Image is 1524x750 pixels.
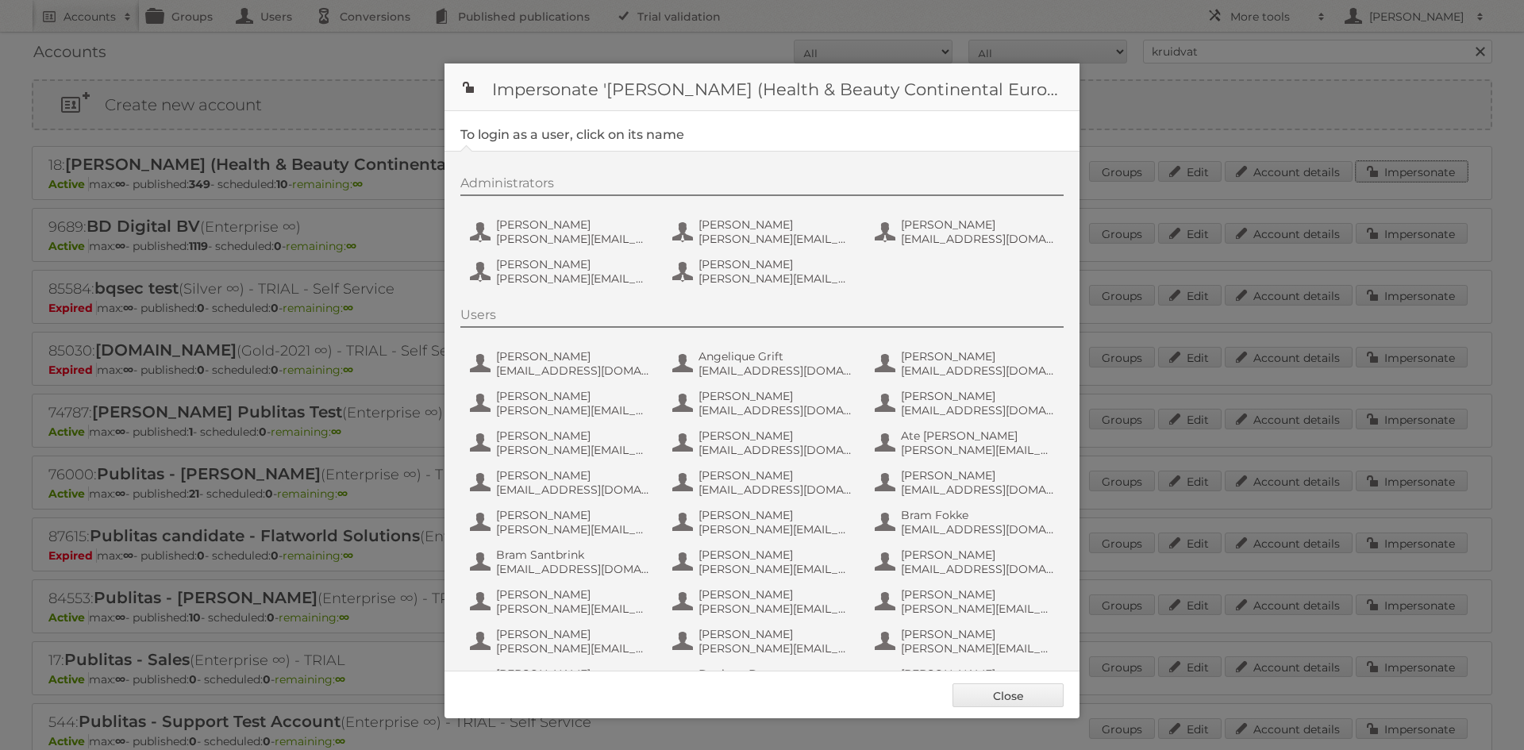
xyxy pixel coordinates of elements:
span: [PERSON_NAME] [698,389,852,403]
span: [PERSON_NAME] [496,389,650,403]
span: [EMAIL_ADDRESS][DOMAIN_NAME] [698,363,852,378]
span: [PERSON_NAME] [496,257,650,271]
button: [PERSON_NAME] [PERSON_NAME][EMAIL_ADDRESS][DOMAIN_NAME] [468,216,655,248]
span: [PERSON_NAME][EMAIL_ADDRESS][DOMAIN_NAME] [698,271,852,286]
span: [PERSON_NAME] [901,468,1055,483]
button: [PERSON_NAME] [EMAIL_ADDRESS][DOMAIN_NAME] [873,546,1060,578]
span: [PERSON_NAME][EMAIL_ADDRESS][DOMAIN_NAME] [496,271,650,286]
span: [PERSON_NAME][EMAIL_ADDRESS][DOMAIN_NAME] [698,641,852,656]
span: [PERSON_NAME][EMAIL_ADDRESS][DOMAIN_NAME] [698,232,852,246]
span: [PERSON_NAME] [901,349,1055,363]
button: [PERSON_NAME] [EMAIL_ADDRESS][DOMAIN_NAME] [873,348,1060,379]
button: [PERSON_NAME] [PERSON_NAME][EMAIL_ADDRESS][DOMAIN_NAME] [671,586,857,617]
span: Angelique Grift [698,349,852,363]
button: [PERSON_NAME] [PERSON_NAME][EMAIL_ADDRESS][DOMAIN_NAME] [468,586,655,617]
span: [PERSON_NAME] [698,217,852,232]
button: [PERSON_NAME] [PERSON_NAME][EMAIL_ADDRESS][DOMAIN_NAME] [671,546,857,578]
span: Bram Fokke [901,508,1055,522]
span: [PERSON_NAME] [901,587,1055,602]
span: [PERSON_NAME] [901,217,1055,232]
button: [PERSON_NAME] [PERSON_NAME][EMAIL_ADDRESS][DOMAIN_NAME] [468,387,655,419]
span: [PERSON_NAME] [698,627,852,641]
button: [PERSON_NAME] [PERSON_NAME][EMAIL_ADDRESS][DOMAIN_NAME] [873,625,1060,657]
span: [PERSON_NAME] [698,429,852,443]
span: [PERSON_NAME][EMAIL_ADDRESS][DOMAIN_NAME] [496,641,650,656]
button: Danique Bats [EMAIL_ADDRESS][DOMAIN_NAME] [671,665,857,697]
button: [PERSON_NAME] [EMAIL_ADDRESS][DOMAIN_NAME] [671,387,857,419]
span: [PERSON_NAME] [496,429,650,443]
button: [PERSON_NAME] [PERSON_NAME][EMAIL_ADDRESS][DOMAIN_NAME] [468,506,655,538]
legend: To login as a user, click on its name [460,127,684,142]
span: [PERSON_NAME] [496,217,650,232]
span: Danique Bats [698,667,852,681]
span: [PERSON_NAME][EMAIL_ADDRESS][DOMAIN_NAME] [496,602,650,616]
span: [PERSON_NAME][EMAIL_ADDRESS][DOMAIN_NAME] [496,522,650,537]
span: [EMAIL_ADDRESS][DOMAIN_NAME] [901,232,1055,246]
button: Angelique Grift [EMAIL_ADDRESS][DOMAIN_NAME] [671,348,857,379]
button: [PERSON_NAME] [EMAIL_ADDRESS][DOMAIN_NAME] [873,467,1060,498]
div: Administrators [460,175,1064,196]
button: Ate [PERSON_NAME] [PERSON_NAME][EMAIL_ADDRESS][DOMAIN_NAME] [873,427,1060,459]
span: [PERSON_NAME] [496,508,650,522]
span: [PERSON_NAME][EMAIL_ADDRESS][DOMAIN_NAME] [901,602,1055,616]
button: [PERSON_NAME] [EMAIL_ADDRESS][DOMAIN_NAME] [468,467,655,498]
span: [PERSON_NAME][EMAIL_ADDRESS][DOMAIN_NAME] [496,403,650,417]
button: [PERSON_NAME] [PERSON_NAME][EMAIL_ADDRESS][DOMAIN_NAME] [873,586,1060,617]
button: [PERSON_NAME] [PERSON_NAME][EMAIL_ADDRESS][DOMAIN_NAME] [873,665,1060,697]
button: [PERSON_NAME] [EMAIL_ADDRESS][DOMAIN_NAME] [873,216,1060,248]
span: [PERSON_NAME][EMAIL_ADDRESS][DOMAIN_NAME] [901,443,1055,457]
span: [PERSON_NAME][EMAIL_ADDRESS][DOMAIN_NAME] [496,232,650,246]
span: [PERSON_NAME] [901,389,1055,403]
span: [PERSON_NAME] [698,587,852,602]
span: [PERSON_NAME] [496,349,650,363]
span: [EMAIL_ADDRESS][DOMAIN_NAME] [496,562,650,576]
span: [PERSON_NAME] [901,627,1055,641]
span: [EMAIL_ADDRESS][DOMAIN_NAME] [901,483,1055,497]
button: Bram Santbrink [EMAIL_ADDRESS][DOMAIN_NAME] [468,546,655,578]
button: [PERSON_NAME] [PERSON_NAME][EMAIL_ADDRESS][DOMAIN_NAME] [671,256,857,287]
span: [PERSON_NAME] [698,508,852,522]
span: [PERSON_NAME][EMAIL_ADDRESS][DOMAIN_NAME] [901,641,1055,656]
span: [PERSON_NAME] [698,257,852,271]
span: [PERSON_NAME] [901,667,1055,681]
button: [PERSON_NAME] [PERSON_NAME][EMAIL_ADDRESS][DOMAIN_NAME] [671,216,857,248]
span: [PERSON_NAME][EMAIL_ADDRESS][DOMAIN_NAME] [698,602,852,616]
button: [PERSON_NAME] [PERSON_NAME][EMAIL_ADDRESS][DOMAIN_NAME] [468,625,655,657]
span: [EMAIL_ADDRESS][DOMAIN_NAME] [901,522,1055,537]
span: [EMAIL_ADDRESS][DOMAIN_NAME] [901,562,1055,576]
a: Close [952,683,1064,707]
span: [PERSON_NAME][EMAIL_ADDRESS][DOMAIN_NAME] [698,562,852,576]
span: [PERSON_NAME] [496,627,650,641]
span: [PERSON_NAME] [698,468,852,483]
span: Ate [PERSON_NAME] [901,429,1055,443]
button: Bram Fokke [EMAIL_ADDRESS][DOMAIN_NAME] [873,506,1060,538]
span: [PERSON_NAME][EMAIL_ADDRESS][DOMAIN_NAME] [698,522,852,537]
span: Bram Santbrink [496,548,650,562]
span: [EMAIL_ADDRESS][DOMAIN_NAME] [496,483,650,497]
span: [PERSON_NAME] [496,667,650,681]
button: [PERSON_NAME] [EMAIL_ADDRESS][DOMAIN_NAME] [671,467,857,498]
span: [PERSON_NAME] [698,548,852,562]
span: [EMAIL_ADDRESS][DOMAIN_NAME] [901,403,1055,417]
span: [EMAIL_ADDRESS][DOMAIN_NAME] [901,363,1055,378]
button: [PERSON_NAME] [EMAIL_ADDRESS][DOMAIN_NAME] [671,427,857,459]
button: [PERSON_NAME] [PERSON_NAME][EMAIL_ADDRESS][DOMAIN_NAME] [671,625,857,657]
h1: Impersonate '[PERSON_NAME] (Health & Beauty Continental Europe) B.V.' [444,63,1079,111]
span: [EMAIL_ADDRESS][DOMAIN_NAME] [698,483,852,497]
button: [PERSON_NAME] [EMAIL_ADDRESS][DOMAIN_NAME] [468,348,655,379]
span: [PERSON_NAME] [496,587,650,602]
button: [PERSON_NAME] [PERSON_NAME][EMAIL_ADDRESS][DOMAIN_NAME] [468,427,655,459]
span: [PERSON_NAME] [496,468,650,483]
span: [PERSON_NAME][EMAIL_ADDRESS][DOMAIN_NAME] [496,443,650,457]
span: [PERSON_NAME] [901,548,1055,562]
button: [PERSON_NAME] [PERSON_NAME][EMAIL_ADDRESS][DOMAIN_NAME] [468,256,655,287]
span: [EMAIL_ADDRESS][DOMAIN_NAME] [496,363,650,378]
button: [PERSON_NAME] [PERSON_NAME][EMAIL_ADDRESS][DOMAIN_NAME] [671,506,857,538]
button: [PERSON_NAME] [EMAIL_ADDRESS][DOMAIN_NAME] [468,665,655,697]
button: [PERSON_NAME] [EMAIL_ADDRESS][DOMAIN_NAME] [873,387,1060,419]
span: [EMAIL_ADDRESS][DOMAIN_NAME] [698,443,852,457]
div: Users [460,307,1064,328]
span: [EMAIL_ADDRESS][DOMAIN_NAME] [698,403,852,417]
